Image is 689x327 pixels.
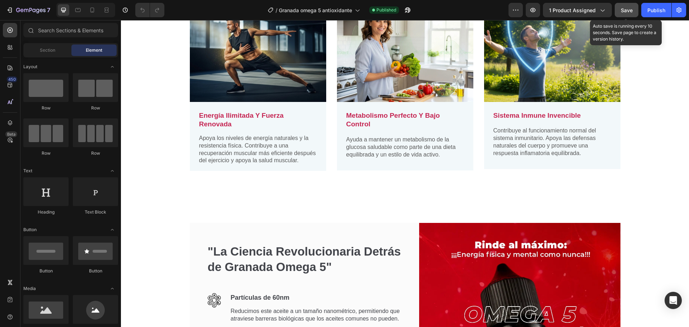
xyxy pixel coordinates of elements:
[615,3,638,17] button: Save
[543,3,612,17] button: 1 product assigned
[86,47,102,53] span: Element
[641,3,671,17] button: Publish
[135,3,164,17] div: Undo/Redo
[7,76,17,82] div: 450
[23,226,37,233] span: Button
[73,150,118,157] div: Row
[23,209,69,215] div: Heading
[23,105,69,111] div: Row
[5,131,17,137] div: Beta
[78,115,196,144] p: Apoya los niveles de energía naturales y la resistencia física. Contribuye a una recuperación mus...
[86,223,287,256] h2: "La Ciencia Revolucionaria Detrás de Granada Omega 5"
[78,91,196,109] p: energía ilimitada y fuerza renovada
[121,20,689,327] iframe: Design area
[376,7,396,13] span: Published
[47,6,50,14] p: 7
[73,105,118,111] div: Row
[549,6,596,14] span: 1 product assigned
[107,61,118,73] span: Toggle open
[372,107,490,137] p: Contribuye al funcionamiento normal del sistema inmunitario. Apoya las defensas naturales del cue...
[225,116,343,138] p: Ayuda a mantener un metabolismo de la glucosa saludable como parte de una dieta equilibrada y un ...
[73,209,118,215] div: Text Block
[665,292,682,309] div: Open Intercom Messenger
[621,7,633,13] span: Save
[73,268,118,274] div: Button
[225,91,343,109] p: metabolismo perfecto y bajo control
[647,6,665,14] div: Publish
[107,283,118,294] span: Toggle open
[107,165,118,177] span: Toggle open
[23,168,32,174] span: Text
[110,274,169,281] strong: Partículas de 60nm
[23,64,37,70] span: Layout
[276,6,277,14] span: /
[107,224,118,235] span: Toggle open
[23,23,118,37] input: Search Sections & Elements
[372,91,490,100] p: sistema inmune invencible
[23,285,36,292] span: Media
[23,268,69,274] div: Button
[40,47,55,53] span: Section
[279,6,352,14] span: Granada omega 5 antioxidante
[110,288,287,303] p: Reducimos este aceite a un tamaño nanométrico, permitiendo que atraviese barreras biológicas que ...
[3,3,53,17] button: 7
[23,150,69,157] div: Row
